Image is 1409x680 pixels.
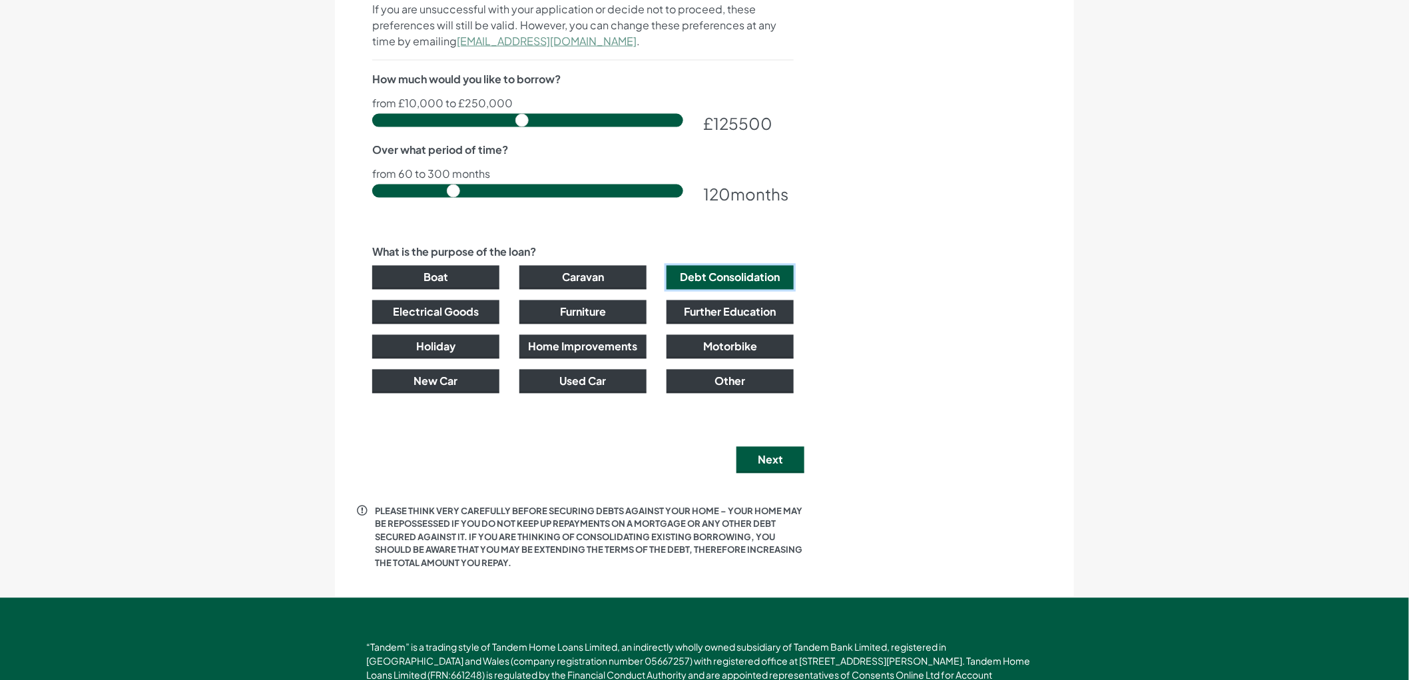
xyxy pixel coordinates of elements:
button: Next [736,447,804,474]
div: months [703,182,794,206]
button: Boat [372,266,499,290]
p: from 60 to 300 months [372,169,794,179]
label: Over what period of time? [372,142,508,158]
button: Home Improvements [519,335,647,359]
button: Debt Consolidation [667,266,794,290]
a: [EMAIL_ADDRESS][DOMAIN_NAME] [457,34,637,48]
button: Further Education [667,300,794,324]
span: 125500 [713,113,772,133]
p: from £10,000 to £250,000 [372,98,794,109]
label: How much would you like to borrow? [372,71,561,87]
label: What is the purpose of the loan? [372,244,536,260]
button: Furniture [519,300,647,324]
p: If you are unsuccessful with your application or decide not to proceed, these preferences will st... [372,1,794,49]
button: Holiday [372,335,499,359]
button: Used Car [519,370,647,394]
div: £ [703,111,794,135]
span: 120 [703,184,730,204]
p: PLEASE THINK VERY CAREFULLY BEFORE SECURING DEBTS AGAINST YOUR HOME – YOUR HOME MAY BE REPOSSESSE... [375,506,804,571]
button: Other [667,370,794,394]
button: Motorbike [667,335,794,359]
button: New Car [372,370,499,394]
button: Electrical Goods [372,300,499,324]
button: Caravan [519,266,647,290]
